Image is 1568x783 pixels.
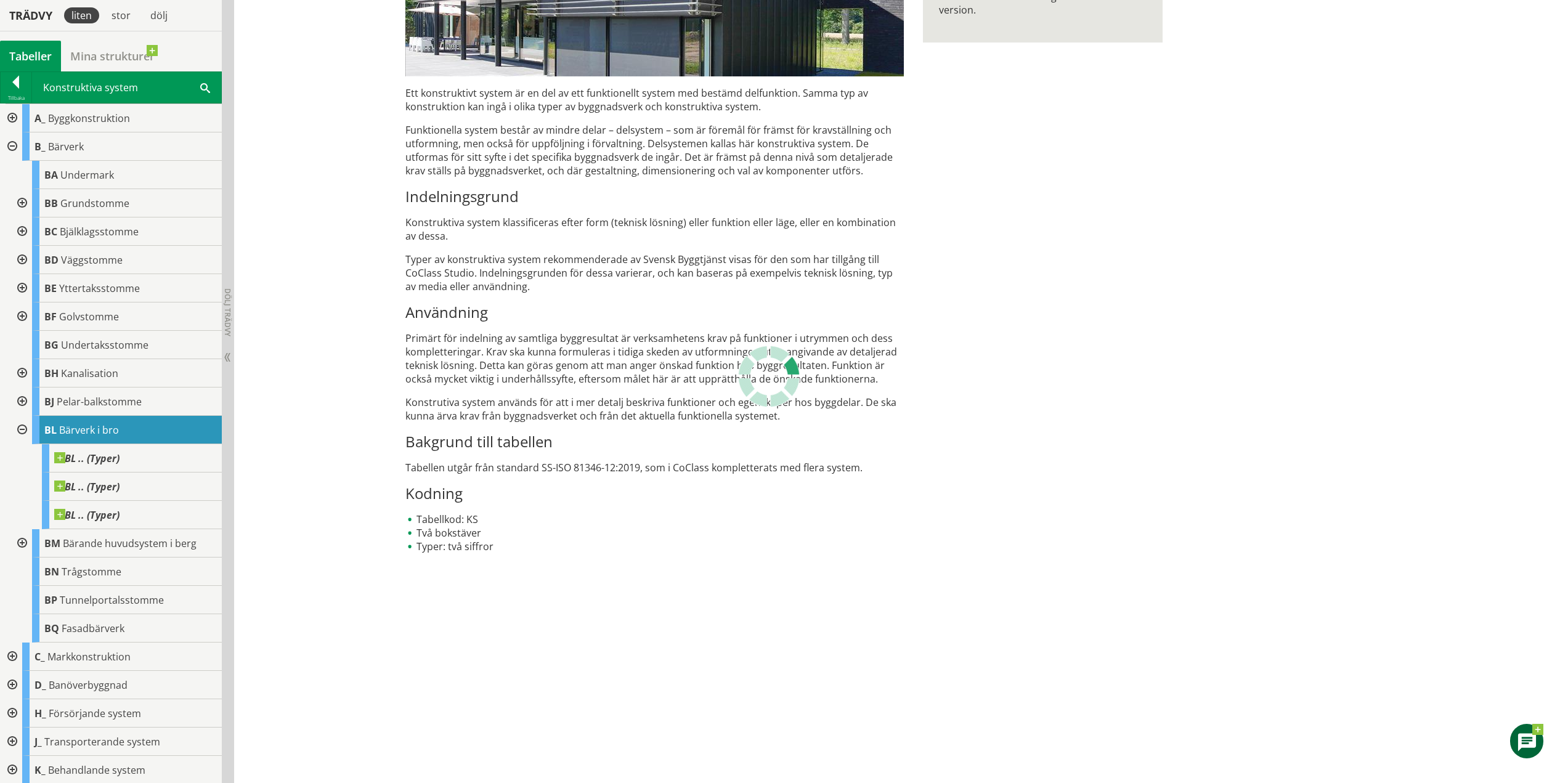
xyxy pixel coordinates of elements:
span: BF [44,310,57,323]
span: Kanalisation [61,367,118,380]
p: Ett konstruktivt system är en del av ett funktionellt system med bestämd delfunktion. Samma typ a... [405,86,904,113]
div: stor [104,7,138,23]
div: Gå till informationssidan för CoClass Studio [10,246,222,274]
span: Markkonstruktion [47,650,131,663]
span: BH [44,367,59,380]
span: Bjälklagsstomme [60,225,139,238]
div: Gå till informationssidan för CoClass Studio [10,529,222,558]
h3: Bakgrund till tabellen [405,432,904,451]
span: BL .. (Typer) [54,509,120,521]
h3: Användning [405,303,904,322]
div: Gå till informationssidan för CoClass Studio [10,274,222,302]
span: Väggstomme [61,253,123,267]
div: Tabellen utgår från standard SS-ISO 81346-12:2019, som i CoClass kompletterats med flera system. [405,86,904,553]
span: Tunnelportalsstomme [60,593,164,607]
span: BL .. (Typer) [54,452,120,465]
div: liten [64,7,99,23]
h3: Indelningsgrund [405,187,904,206]
div: Gå till informationssidan för CoClass Studio [10,161,222,189]
span: Trågstomme [62,565,121,578]
div: Gå till informationssidan för CoClass Studio [10,189,222,217]
span: BJ [44,395,54,408]
li: Typer: två siffror [405,540,904,553]
span: BE [44,282,57,295]
span: BP [44,593,57,607]
span: Försörjande system [49,707,141,720]
div: Gå till informationssidan för CoClass Studio [20,473,222,501]
span: Undertaksstomme [61,338,148,352]
span: BB [44,197,58,210]
div: Gå till informationssidan för CoClass Studio [10,416,222,529]
div: Gå till informationssidan för CoClass Studio [10,302,222,331]
li: Tabellkod: KS [405,513,904,526]
div: Gå till informationssidan för CoClass Studio [20,501,222,529]
div: Gå till informationssidan för CoClass Studio [10,586,222,614]
span: D_ [35,678,46,692]
span: BG [44,338,59,352]
h3: Kodning [405,484,904,503]
span: J_ [35,735,42,749]
span: BC [44,225,57,238]
div: Gå till informationssidan för CoClass Studio [10,387,222,416]
span: Bärverk i bro [59,423,119,437]
p: Typer av konstruktiva system rekommenderade av Svensk Byggtjänst visas för den som har tillgång t... [405,253,904,293]
span: Fasadbärverk [62,622,124,635]
p: Primärt för indelning av samtliga byggresultat är verksamhetens krav på funktioner i ut­rym­men o... [405,331,904,386]
span: H_ [35,707,46,720]
span: Dölj trädvy [222,288,233,336]
span: BL .. (Typer) [54,481,120,493]
span: Grundstomme [60,197,129,210]
span: Sök i tabellen [200,81,210,94]
span: Byggkonstruktion [48,112,130,125]
span: Yttertaksstomme [59,282,140,295]
span: A_ [35,112,46,125]
div: Gå till informationssidan för CoClass Studio [10,331,222,359]
p: Konstrutiva system används för att i mer detalj beskriva funktioner och egenskaper hos byggdelar.... [405,396,904,423]
span: C_ [35,650,45,663]
span: Behandlande system [48,763,145,777]
div: Gå till informationssidan för CoClass Studio [10,359,222,387]
span: BN [44,565,59,578]
li: Två bokstäver [405,526,904,540]
p: Konstruktiva system klassificeras efter form (teknisk lösning) eller funktion eller läge, eller e... [405,216,904,243]
img: Laddar [738,346,800,407]
span: Pelar-balkstomme [57,395,142,408]
span: Bärverk [48,140,84,153]
span: BD [44,253,59,267]
span: B_ [35,140,46,153]
div: dölj [143,7,175,23]
p: Funktionella system består av mindre delar – delsystem – som är föremål för främst för krav­ställ... [405,123,904,177]
div: Konstruktiva system [32,72,221,103]
div: Gå till informationssidan för CoClass Studio [10,558,222,586]
span: Undermark [60,168,114,182]
div: Gå till informationssidan för CoClass Studio [20,444,222,473]
span: Transporterande system [44,735,160,749]
span: BA [44,168,58,182]
span: Bärande huvudsystem i berg [63,537,197,550]
span: BL [44,423,57,437]
div: Trädvy [2,9,59,22]
div: Gå till informationssidan för CoClass Studio [10,217,222,246]
div: Gå till informationssidan för CoClass Studio [10,614,222,643]
span: BQ [44,622,59,635]
span: BM [44,537,60,550]
div: Tillbaka [1,93,31,103]
span: Banöverbyggnad [49,678,128,692]
span: Golvstomme [59,310,119,323]
a: Mina strukturer [61,41,164,71]
span: K_ [35,763,46,777]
